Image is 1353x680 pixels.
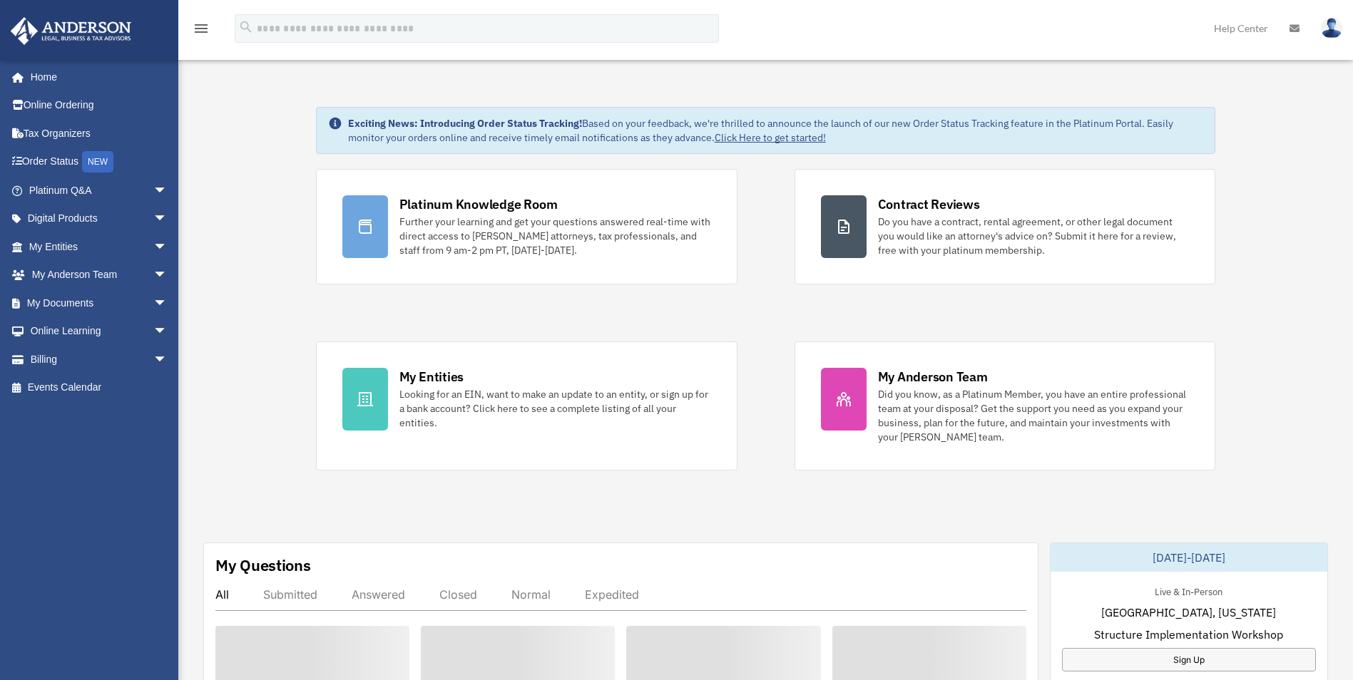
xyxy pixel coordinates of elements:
a: Order StatusNEW [10,148,189,177]
a: Billingarrow_drop_down [10,345,189,374]
a: Tax Organizers [10,119,189,148]
a: Digital Productsarrow_drop_down [10,205,189,233]
div: Do you have a contract, rental agreement, or other legal document you would like an attorney's ad... [878,215,1190,257]
div: [DATE]-[DATE] [1051,543,1327,572]
a: Click Here to get started! [715,131,826,144]
div: Submitted [263,587,317,602]
a: Contract Reviews Do you have a contract, rental agreement, or other legal document you would like... [795,169,1216,284]
img: Anderson Advisors Platinum Portal [6,17,136,45]
div: Platinum Knowledge Room [399,195,558,213]
div: Expedited [585,587,639,602]
div: NEW [82,151,113,172]
a: Platinum Q&Aarrow_drop_down [10,176,189,205]
img: User Pic [1321,18,1342,38]
a: Online Ordering [10,91,189,120]
div: Closed [439,587,477,602]
div: Based on your feedback, we're thrilled to announce the launch of our new Order Status Tracking fe... [348,116,1204,145]
div: Did you know, as a Platinum Member, you have an entire professional team at your disposal? Get th... [878,387,1190,444]
div: My Questions [215,555,311,576]
span: arrow_drop_down [153,289,182,318]
div: Further your learning and get your questions answered real-time with direct access to [PERSON_NAM... [399,215,711,257]
a: My Entities Looking for an EIN, want to make an update to an entity, or sign up for a bank accoun... [316,341,737,470]
span: arrow_drop_down [153,176,182,205]
span: arrow_drop_down [153,261,182,290]
i: menu [193,20,210,37]
div: My Entities [399,368,464,386]
a: menu [193,25,210,37]
div: Looking for an EIN, want to make an update to an entity, or sign up for a bank account? Click her... [399,387,711,430]
div: Answered [352,587,405,602]
div: Normal [511,587,551,602]
a: My Anderson Teamarrow_drop_down [10,261,189,289]
a: My Anderson Team Did you know, as a Platinum Member, you have an entire professional team at your... [795,341,1216,470]
a: My Documentsarrow_drop_down [10,289,189,317]
span: arrow_drop_down [153,232,182,262]
span: arrow_drop_down [153,345,182,374]
span: [GEOGRAPHIC_DATA], [US_STATE] [1101,604,1276,621]
strong: Exciting News: Introducing Order Status Tracking! [348,117,582,130]
a: Events Calendar [10,374,189,402]
span: arrow_drop_down [153,205,182,234]
div: All [215,587,229,602]
a: Online Learningarrow_drop_down [10,317,189,346]
div: Live & In-Person [1143,583,1234,598]
span: Structure Implementation Workshop [1094,626,1283,643]
div: My Anderson Team [878,368,988,386]
a: My Entitiesarrow_drop_down [10,232,189,261]
a: Platinum Knowledge Room Further your learning and get your questions answered real-time with dire... [316,169,737,284]
a: Home [10,63,182,91]
i: search [238,19,254,35]
a: Sign Up [1062,648,1316,671]
div: Contract Reviews [878,195,980,213]
span: arrow_drop_down [153,317,182,346]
